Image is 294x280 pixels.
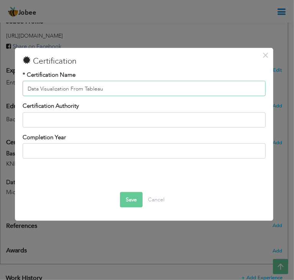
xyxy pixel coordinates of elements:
[144,192,168,207] button: Cancel
[23,102,79,110] label: Certification Authority
[23,133,66,142] label: Completion Year
[262,48,269,62] span: ×
[259,49,271,61] button: Close
[23,71,76,79] label: * Certification Name
[120,192,143,207] button: Save
[23,56,260,67] h3: Certification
